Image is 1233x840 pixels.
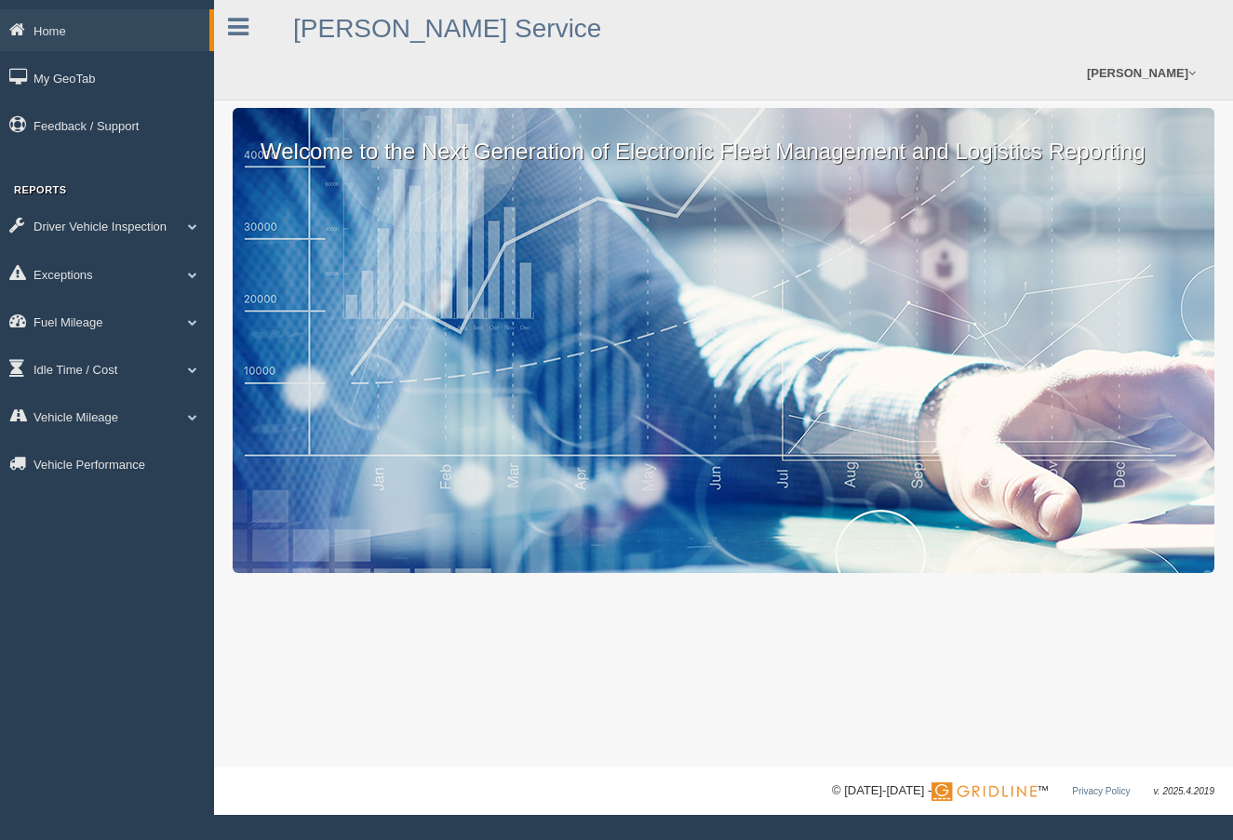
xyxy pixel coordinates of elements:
img: Gridline [931,782,1037,801]
a: [PERSON_NAME] Service [293,14,601,43]
a: [PERSON_NAME] [1078,47,1205,100]
div: © [DATE]-[DATE] - ™ [832,781,1214,801]
span: v. 2025.4.2019 [1154,786,1214,796]
p: Welcome to the Next Generation of Electronic Fleet Management and Logistics Reporting [233,108,1214,167]
a: Privacy Policy [1072,786,1130,796]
